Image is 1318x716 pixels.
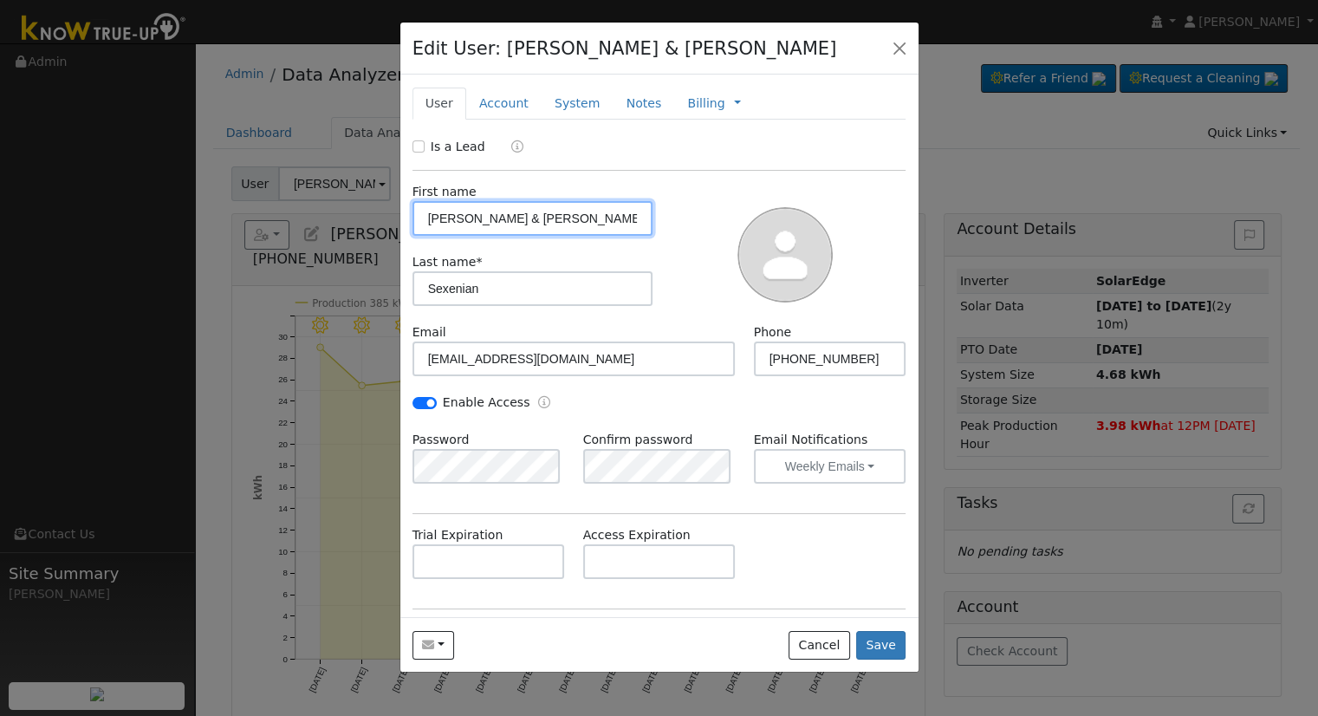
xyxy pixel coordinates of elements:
[412,88,466,120] a: User
[412,431,470,449] label: Password
[412,35,837,62] h4: Edit User: [PERSON_NAME] & [PERSON_NAME]
[687,94,724,113] a: Billing
[412,183,477,201] label: First name
[466,88,542,120] a: Account
[476,255,482,269] span: Required
[583,526,691,544] label: Access Expiration
[412,526,503,544] label: Trial Expiration
[542,88,614,120] a: System
[789,631,850,661] button: Cancel
[412,631,455,661] button: ssexenian@hotmail.com
[412,140,425,153] input: Is a Lead
[538,394,550,413] a: Enable Access
[412,323,446,342] label: Email
[412,253,483,271] label: Last name
[583,431,693,449] label: Confirm password
[431,138,485,156] label: Is a Lead
[754,449,906,484] button: Weekly Emails
[754,323,792,342] label: Phone
[856,631,906,661] button: Save
[443,394,530,412] label: Enable Access
[498,138,523,158] a: Lead
[613,88,674,120] a: Notes
[754,431,906,449] label: Email Notifications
